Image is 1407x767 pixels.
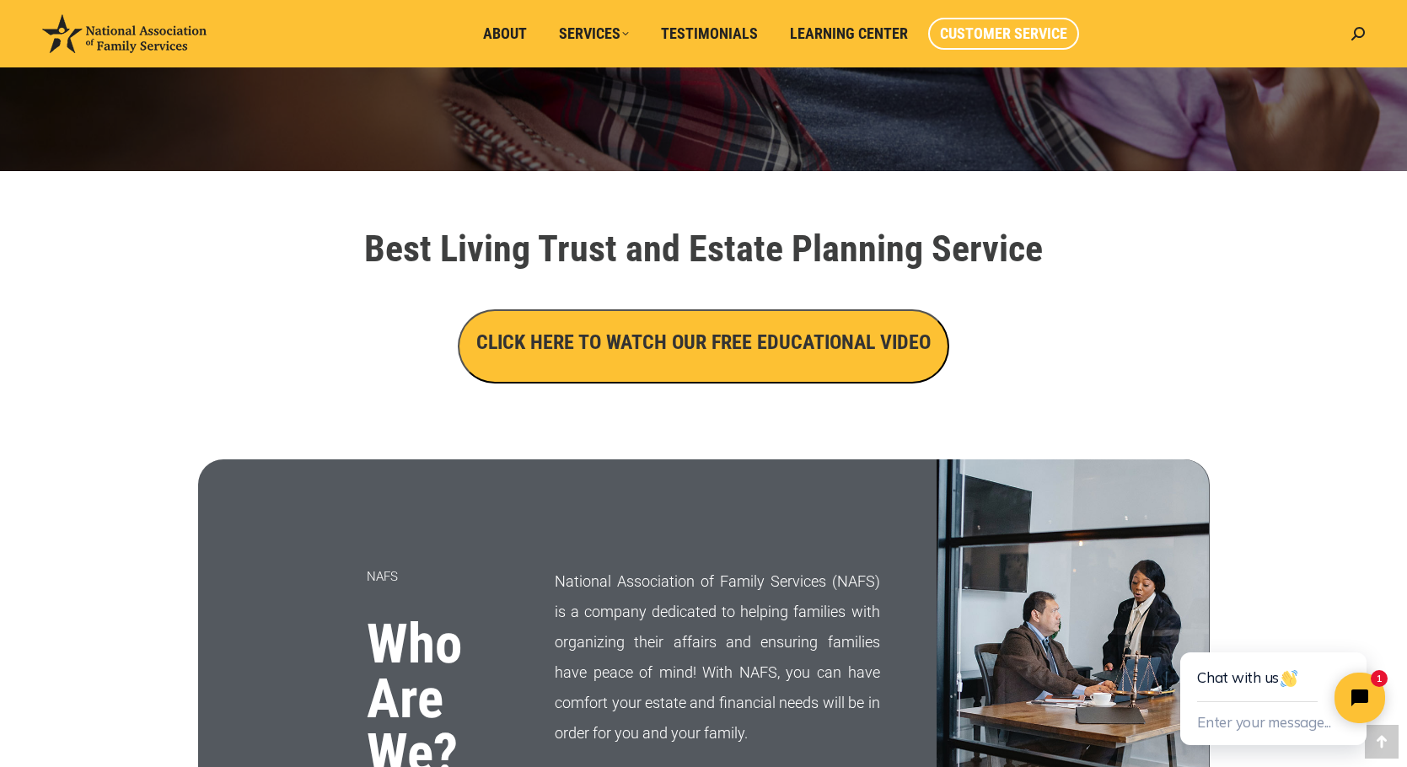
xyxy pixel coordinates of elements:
[471,18,539,50] a: About
[928,18,1079,50] a: Customer Service
[458,309,949,383] button: CLICK HERE TO WATCH OUR FREE EDUCATIONAL VIDEO
[790,24,908,43] span: Learning Center
[778,18,920,50] a: Learning Center
[483,24,527,43] span: About
[559,24,629,43] span: Services
[476,328,931,357] h3: CLICK HERE TO WATCH OUR FREE EDUCATIONAL VIDEO
[940,24,1067,43] span: Customer Service
[42,14,207,53] img: National Association of Family Services
[555,566,879,748] p: National Association of Family Services (NAFS) is a company dedicated to helping families with or...
[367,561,513,592] p: NAFS
[649,18,770,50] a: Testimonials
[661,24,758,43] span: Testimonials
[1142,598,1407,767] iframe: Tidio Chat
[458,335,949,352] a: CLICK HERE TO WATCH OUR FREE EDUCATIONAL VIDEO
[232,230,1176,267] h1: Best Living Trust and Estate Planning Service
